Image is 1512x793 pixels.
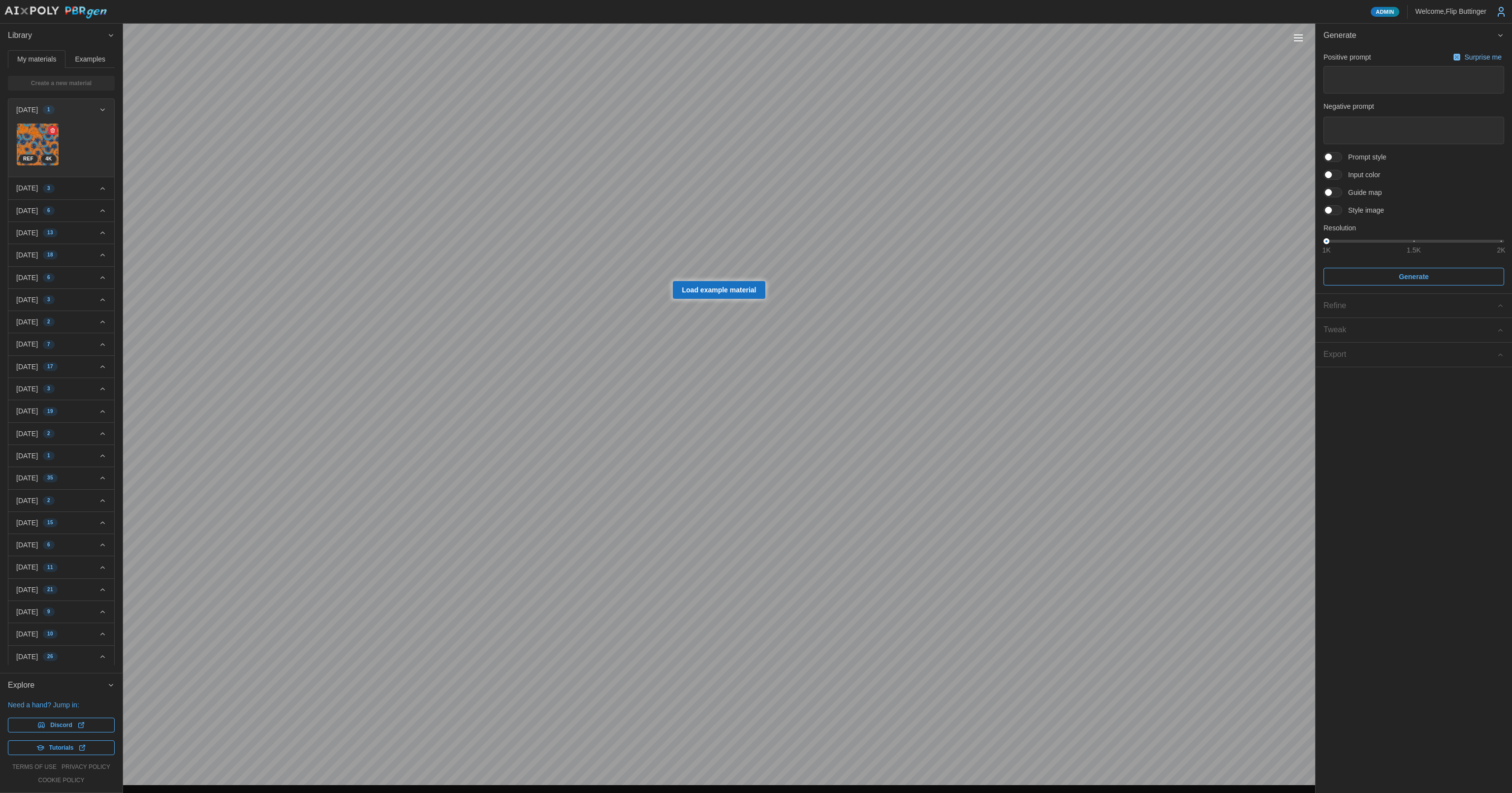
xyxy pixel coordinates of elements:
p: Negative prompt [1323,101,1504,111]
img: aZpWMr5D9gD2s5bPUFMR [17,124,59,165]
button: [DATE]19 [8,400,114,422]
p: [DATE] [16,362,38,372]
p: Surprise me [1465,52,1504,62]
div: Generate [1316,48,1512,293]
p: Welcome, Flip Buttinger [1416,6,1486,16]
button: Toggle viewport controls [1291,31,1305,45]
span: Guide map [1342,188,1382,197]
span: Generate [1323,24,1497,48]
p: [DATE] [16,496,38,506]
span: 9 [47,608,50,616]
a: terms of use [12,763,57,771]
p: [DATE] [16,183,38,193]
button: [DATE]6 [8,267,114,288]
p: [DATE] [16,451,38,461]
span: 26 [47,653,53,661]
span: Refine [1323,294,1497,318]
p: [DATE] [16,105,38,115]
span: Input color [1342,170,1380,180]
p: [DATE] [16,384,38,394]
span: 18 [47,251,53,259]
span: 1 [47,106,50,114]
span: Generate [1399,268,1429,285]
span: 6 [47,274,50,282]
button: [DATE]17 [8,356,114,378]
span: Examples [75,56,105,63]
span: Explore [8,673,107,698]
p: [DATE] [16,429,38,439]
p: [DATE] [16,585,38,595]
p: Need a hand? Jump in: [8,700,115,710]
button: [DATE]18 [8,244,114,266]
button: [DATE]2 [8,423,114,444]
p: [DATE] [16,273,38,283]
span: 6 [47,207,50,215]
button: [DATE]10 [8,623,114,645]
span: 2 [47,430,50,438]
span: Create a new material [31,76,92,90]
p: [DATE] [16,250,38,260]
p: [DATE] [16,228,38,238]
span: 3 [47,185,50,192]
p: [DATE] [16,339,38,349]
button: Surprise me [1450,50,1504,64]
a: Load example material [673,281,766,299]
a: Discord [8,718,115,732]
p: [DATE] [16,562,38,572]
span: 6 [47,541,50,549]
button: [DATE]3 [8,378,114,400]
span: Style image [1342,205,1384,215]
span: 17 [47,363,53,371]
button: [DATE]1 [8,99,114,121]
button: [DATE]7 [8,333,114,355]
a: cookie policy [38,776,84,785]
button: [DATE]2 [8,490,114,511]
span: 13 [47,229,53,237]
span: My materials [17,56,56,63]
p: [DATE] [16,629,38,639]
p: [DATE] [16,540,38,550]
span: Tutorials [49,741,74,755]
span: 7 [47,341,50,349]
button: Export [1316,343,1512,367]
span: Library [8,24,107,48]
span: 3 [47,296,50,304]
p: [DATE] [16,518,38,528]
a: aZpWMr5D9gD2s5bPUFMR4KREF [16,123,59,166]
span: 11 [47,564,53,571]
button: Generate [1323,268,1504,285]
span: 35 [47,474,53,482]
span: Admin [1376,7,1394,16]
img: AIxPoly PBRgen [4,6,107,19]
button: [DATE]2 [8,311,114,333]
button: Generate [1316,24,1512,48]
button: [DATE]6 [8,534,114,556]
a: privacy policy [62,763,110,771]
span: 15 [47,519,53,527]
button: [DATE]6 [8,200,114,222]
button: Refine [1316,294,1512,318]
button: [DATE]35 [8,467,114,489]
span: 4 K [45,155,52,163]
span: 21 [47,586,53,594]
span: 2 [47,497,50,505]
p: Resolution [1323,223,1504,233]
span: 19 [47,408,53,415]
p: Positive prompt [1323,52,1371,62]
div: [DATE]1 [8,121,114,177]
span: REF [23,155,33,163]
button: [DATE]3 [8,177,114,199]
p: [DATE] [16,406,38,416]
span: 10 [47,630,53,638]
span: Discord [50,718,72,732]
span: 1 [47,452,50,460]
button: [DATE]1 [8,445,114,467]
button: [DATE]9 [8,601,114,623]
button: [DATE]3 [8,289,114,311]
a: Tutorials [8,740,115,755]
button: [DATE]21 [8,579,114,601]
p: [DATE] [16,652,38,662]
button: Tweak [1316,318,1512,342]
button: [DATE]11 [8,556,114,578]
p: [DATE] [16,295,38,305]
